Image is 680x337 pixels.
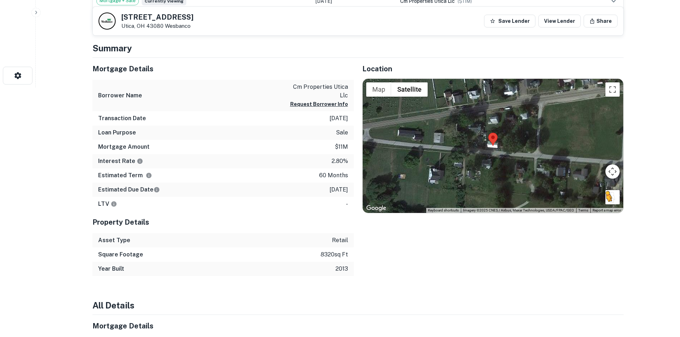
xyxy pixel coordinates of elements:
[336,128,348,137] p: sale
[364,204,388,213] img: Google
[362,63,624,74] h5: Location
[336,265,348,273] p: 2013
[329,114,348,123] p: [DATE]
[578,208,588,212] a: Terms (opens in new tab)
[98,157,143,165] h6: Interest Rate
[98,200,117,208] h6: LTV
[366,82,391,97] button: Show street map
[146,172,152,179] svg: Term is based on a standard schedule for this type of loan.
[593,208,621,212] a: Report a map error
[605,164,620,179] button: Map camera controls
[335,143,348,151] p: $11m
[92,217,354,228] h5: Property Details
[92,63,354,74] h5: Mortgage Details
[92,321,354,331] h5: Mortgage Details
[98,128,136,137] h6: Loan Purpose
[98,143,150,151] h6: Mortgage Amount
[644,280,680,314] iframe: Chat Widget
[165,23,191,29] a: Wesbanco
[98,114,146,123] h6: Transaction Date
[605,82,620,97] button: Toggle fullscreen view
[121,23,193,29] p: Utica, OH 43080
[98,91,142,100] h6: Borrower Name
[329,185,348,194] p: [DATE]
[391,82,428,97] button: Show satellite imagery
[111,201,117,207] svg: LTVs displayed on the website are for informational purposes only and may be reported incorrectly...
[98,250,143,259] h6: Square Footage
[98,265,124,273] h6: Year Built
[290,100,348,108] button: Request Borrower Info
[98,171,152,180] h6: Estimated Term
[284,83,348,100] p: cm properties utica llc
[332,236,348,245] p: retail
[98,185,160,194] h6: Estimated Due Date
[121,14,193,21] h5: [STREET_ADDRESS]
[137,158,143,164] svg: The interest rates displayed on the website are for informational purposes only and may be report...
[605,190,620,204] button: Drag Pegman onto the map to open Street View
[584,15,618,27] button: Share
[92,42,624,55] h4: Summary
[319,171,348,180] p: 60 months
[332,157,348,165] p: 2.80%
[98,236,130,245] h6: Asset Type
[92,299,624,312] h4: All Details
[321,250,348,259] p: 8320 sq ft
[346,200,348,208] p: -
[153,187,160,193] svg: Estimate is based on a standard schedule for this type of loan.
[428,208,459,213] button: Keyboard shortcuts
[364,204,388,213] a: Open this area in Google Maps (opens a new window)
[463,208,574,212] span: Imagery ©2025 CNES / Airbus, Maxar Technologies, USDA/FPAC/GEO
[538,15,581,27] a: View Lender
[484,15,535,27] button: Save Lender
